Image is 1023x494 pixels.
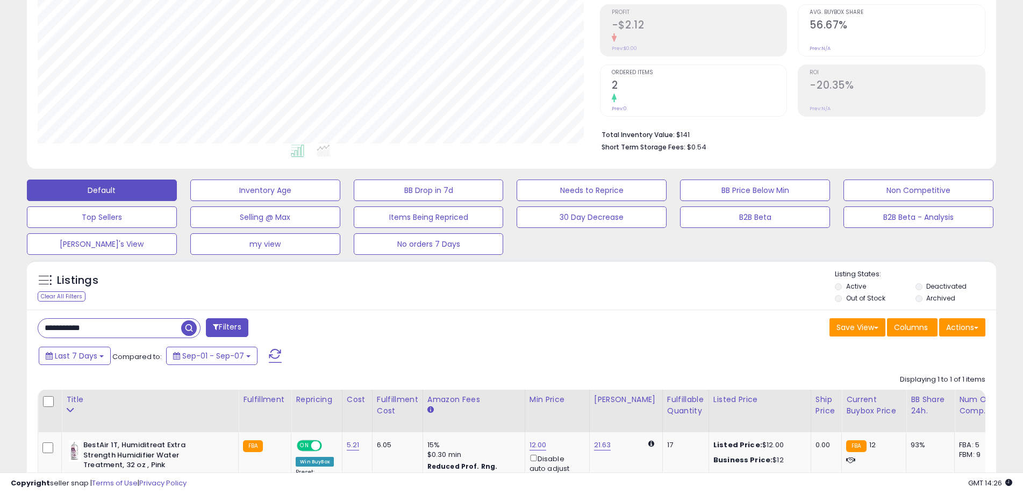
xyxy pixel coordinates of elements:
[298,441,311,450] span: ON
[612,70,787,76] span: Ordered Items
[83,440,214,473] b: BestAir 1T, Humiditreat Extra Strength Humidifier Water Treatment, 32 oz , Pink
[713,440,762,450] b: Listed Price:
[846,293,885,303] label: Out of Stock
[612,45,637,52] small: Prev: $0.00
[377,440,414,450] div: 6.05
[182,350,244,361] span: Sep-01 - Sep-07
[911,440,946,450] div: 93%
[69,440,81,462] img: 31uAKTzKHwL._SL40_.jpg
[27,180,177,201] button: Default
[959,450,995,460] div: FBM: 9
[612,19,787,33] h2: -$2.12
[243,394,287,405] div: Fulfillment
[427,440,517,450] div: 15%
[38,291,85,302] div: Clear All Filters
[66,394,234,405] div: Title
[687,142,706,152] span: $0.54
[810,45,831,52] small: Prev: N/A
[354,233,504,255] button: No orders 7 Days
[810,19,985,33] h2: 56.67%
[680,180,830,201] button: BB Price Below Min
[190,233,340,255] button: my view
[139,478,187,488] a: Privacy Policy
[900,375,985,385] div: Displaying 1 to 1 of 1 items
[530,440,547,450] a: 12.00
[846,394,902,417] div: Current Buybox Price
[427,394,520,405] div: Amazon Fees
[11,478,50,488] strong: Copyright
[959,440,995,450] div: FBA: 5
[810,10,985,16] span: Avg. Buybox Share
[887,318,938,337] button: Columns
[243,440,263,452] small: FBA
[92,478,138,488] a: Terms of Use
[206,318,248,337] button: Filters
[190,206,340,228] button: Selling @ Max
[835,269,996,280] p: Listing States:
[27,206,177,228] button: Top Sellers
[843,180,993,201] button: Non Competitive
[602,130,675,139] b: Total Inventory Value:
[296,457,334,467] div: Win BuyBox
[926,282,967,291] label: Deactivated
[11,478,187,489] div: seller snap | |
[320,441,338,450] span: OFF
[968,478,1012,488] span: 2025-09-15 14:26 GMT
[190,180,340,201] button: Inventory Age
[530,394,585,405] div: Min Price
[667,394,704,417] div: Fulfillable Quantity
[829,318,885,337] button: Save View
[347,394,368,405] div: Cost
[517,206,667,228] button: 30 Day Decrease
[612,105,627,112] small: Prev: 0
[869,440,876,450] span: 12
[39,347,111,365] button: Last 7 Days
[55,350,97,361] span: Last 7 Days
[612,10,787,16] span: Profit
[894,322,928,333] span: Columns
[926,293,955,303] label: Archived
[667,440,700,450] div: 17
[112,352,162,362] span: Compared to:
[846,282,866,291] label: Active
[27,233,177,255] button: [PERSON_NAME]'s View
[713,394,806,405] div: Listed Price
[810,105,831,112] small: Prev: N/A
[815,394,837,417] div: Ship Price
[377,394,418,417] div: Fulfillment Cost
[911,394,950,417] div: BB Share 24h.
[815,440,833,450] div: 0.00
[354,206,504,228] button: Items Being Repriced
[354,180,504,201] button: BB Drop in 7d
[296,394,338,405] div: Repricing
[57,273,98,288] h5: Listings
[594,394,658,405] div: [PERSON_NAME]
[810,79,985,94] h2: -20.35%
[517,180,667,201] button: Needs to Reprice
[810,70,985,76] span: ROI
[680,206,830,228] button: B2B Beta
[959,394,998,417] div: Num of Comp.
[939,318,985,337] button: Actions
[713,455,772,465] b: Business Price:
[602,142,685,152] b: Short Term Storage Fees:
[427,405,434,415] small: Amazon Fees.
[612,79,787,94] h2: 2
[846,440,866,452] small: FBA
[166,347,257,365] button: Sep-01 - Sep-07
[427,450,517,460] div: $0.30 min
[594,440,611,450] a: 21.63
[843,206,993,228] button: B2B Beta - Analysis
[713,455,803,465] div: $12
[713,440,803,450] div: $12.00
[347,440,360,450] a: 5.21
[602,127,977,140] li: $141
[530,453,581,484] div: Disable auto adjust min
